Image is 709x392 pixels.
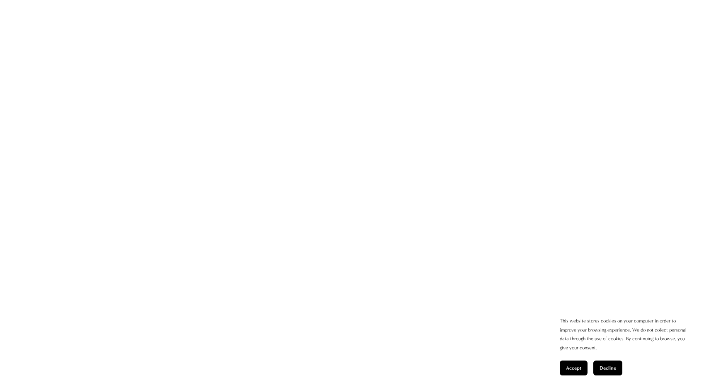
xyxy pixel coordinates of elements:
[560,317,692,352] p: This website stores cookies on your computer in order to improve your browsing experience. We do ...
[566,365,581,371] span: Accept
[593,361,622,375] button: Decline
[560,361,588,375] button: Accept
[551,308,701,384] section: Cookie banner
[600,365,616,371] span: Decline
